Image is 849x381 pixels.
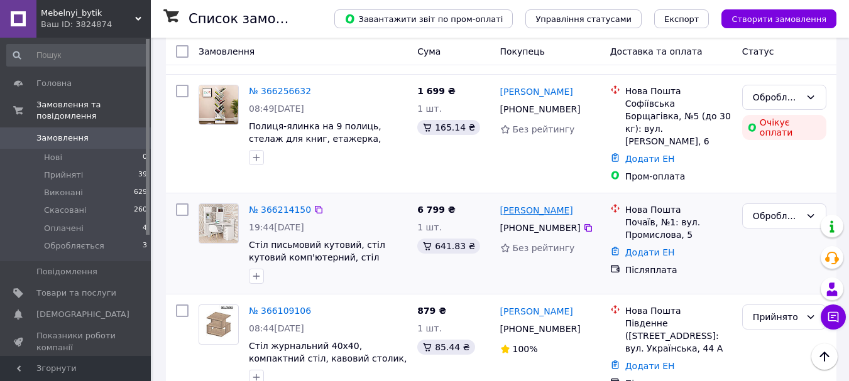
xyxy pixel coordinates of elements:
[753,209,801,223] div: Обробляється
[625,154,675,164] a: Додати ЕН
[36,78,72,89] span: Головна
[625,317,732,355] div: Південне ([STREET_ADDRESS]: вул. Українська, 44 А
[498,219,583,237] div: [PHONE_NUMBER]
[500,204,573,217] a: [PERSON_NAME]
[199,46,255,56] span: Замовлення
[625,304,732,317] div: Нова Пошта
[189,11,316,26] h1: Список замовлень
[821,304,846,330] button: Чат з покупцем
[654,9,709,28] button: Експорт
[249,240,387,300] a: Стіл письмовий кутовий, стіл кутовий комп'ютерний, стіл кутовий з надбудовою, стіл кутовий з шухл...
[417,104,442,114] span: 1 шт.
[610,46,703,56] span: Доставка та оплата
[249,86,311,96] a: № 366256632
[143,152,147,163] span: 0
[417,86,456,96] span: 1 699 ₴
[249,121,398,181] a: Полиця-ялинка на 9 полиць, стелаж для книг, етажерка, полиця-дерево, стелаж, полиця для книг, кни...
[143,240,147,252] span: 3
[344,13,503,24] span: Завантажити звіт по пром-оплаті
[36,287,116,299] span: Товари та послуги
[199,304,239,345] a: Фото товару
[709,13,836,23] a: Створити замовлення
[731,14,826,24] span: Створити замовлення
[500,85,573,98] a: [PERSON_NAME]
[625,247,675,257] a: Додати ЕН
[203,305,234,344] img: Фото товару
[199,85,239,125] a: Фото товару
[36,132,89,144] span: Замовлення
[625,361,675,371] a: Додати ЕН
[41,19,151,30] div: Ваш ID: 3824874
[513,243,575,253] span: Без рейтингу
[625,264,732,276] div: Післяплата
[625,203,732,216] div: Нова Пошта
[742,115,826,140] div: Очікує оплати
[199,203,239,244] a: Фото товару
[625,170,732,183] div: Пром-оплата
[753,310,801,324] div: Прийнято
[417,306,446,316] span: 879 ₴
[249,323,304,333] span: 08:44[DATE]
[498,100,583,118] div: [PHONE_NUMBER]
[44,223,84,234] span: Оплачені
[513,124,575,134] span: Без рейтингу
[625,85,732,97] div: Нова Пошта
[138,169,147,181] span: 39
[36,266,97,277] span: Повідомлення
[143,223,147,234] span: 4
[199,204,238,243] img: Фото товару
[417,340,474,355] div: 85.44 ₴
[721,9,836,28] button: Створити замовлення
[664,14,699,24] span: Експорт
[417,222,442,232] span: 1 шт.
[417,46,441,56] span: Cума
[625,97,732,148] div: Софіївська Борщагівка, №5 (до 30 кг): вул. [PERSON_NAME], 6
[134,205,147,216] span: 260
[525,9,642,28] button: Управління статусами
[334,9,513,28] button: Завантажити звіт по пром-оплаті
[41,8,135,19] span: Mebelnyi_bytik
[36,99,151,122] span: Замовлення та повідомлення
[249,222,304,232] span: 19:44[DATE]
[249,205,311,215] a: № 366214150
[417,205,456,215] span: 6 799 ₴
[417,239,480,254] div: 641.83 ₴
[498,320,583,338] div: [PHONE_NUMBER]
[44,169,83,181] span: Прийняті
[500,305,573,318] a: [PERSON_NAME]
[6,44,148,67] input: Пошук
[417,323,442,333] span: 1 шт.
[417,120,480,135] div: 165.14 ₴
[625,216,732,241] div: Почаїв, №1: вул. Промислова, 5
[44,187,83,198] span: Виконані
[249,306,311,316] a: № 366109106
[44,240,104,252] span: Обробляється
[44,205,87,216] span: Скасовані
[753,90,801,104] div: Обробляється
[500,46,545,56] span: Покупець
[742,46,774,56] span: Статус
[249,104,304,114] span: 08:49[DATE]
[36,330,116,353] span: Показники роботи компанії
[513,344,538,354] span: 100%
[199,85,238,124] img: Фото товару
[134,187,147,198] span: 629
[535,14,632,24] span: Управління статусами
[36,309,129,320] span: [DEMOGRAPHIC_DATA]
[44,152,62,163] span: Нові
[811,343,838,370] button: Наверх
